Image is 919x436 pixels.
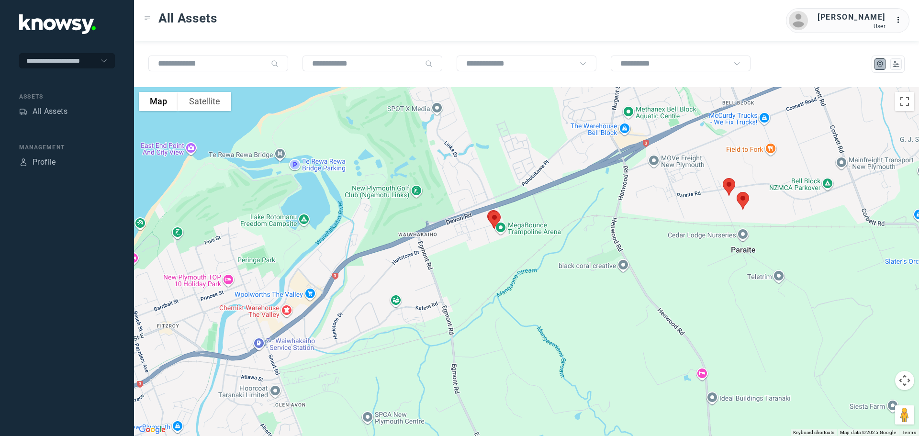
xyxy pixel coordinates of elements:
div: Search [271,60,279,67]
tspan: ... [896,16,905,23]
div: User [818,23,885,30]
div: Profile [19,158,28,167]
div: Management [19,143,115,152]
a: Open this area in Google Maps (opens a new window) [136,424,168,436]
span: Map data ©2025 Google [840,430,896,435]
div: List [892,60,900,68]
div: : [895,14,907,27]
div: Map [876,60,885,68]
img: Google [136,424,168,436]
div: [PERSON_NAME] [818,11,885,23]
div: : [895,14,907,26]
span: All Assets [158,10,217,27]
button: Keyboard shortcuts [793,429,834,436]
button: Drag Pegman onto the map to open Street View [895,405,914,425]
div: All Assets [33,106,67,117]
img: avatar.png [789,11,808,30]
img: Application Logo [19,14,96,34]
button: Toggle fullscreen view [895,92,914,111]
a: Terms (opens in new tab) [902,430,916,435]
div: Search [425,60,433,67]
a: ProfileProfile [19,157,56,168]
div: Toggle Menu [144,15,151,22]
a: AssetsAll Assets [19,106,67,117]
div: Assets [19,107,28,116]
div: Assets [19,92,115,101]
button: Map camera controls [895,371,914,390]
div: Profile [33,157,56,168]
button: Show satellite imagery [178,92,231,111]
button: Show street map [139,92,178,111]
